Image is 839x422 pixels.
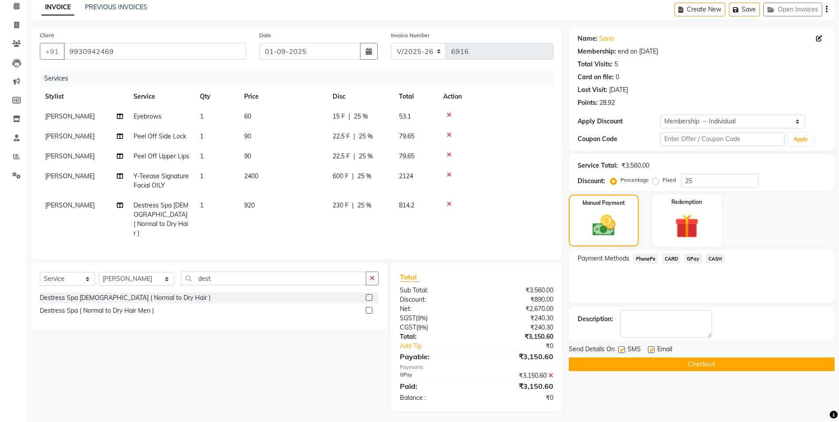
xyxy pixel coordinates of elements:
input: Search by Name/Mobile/Email/Code [64,43,246,60]
span: 25 % [359,132,373,141]
span: Y-Teease Signature Facial OILY [134,172,189,189]
span: | [352,172,354,181]
label: Client [40,31,54,39]
span: 25 % [357,172,372,181]
th: Total [394,87,438,107]
span: [PERSON_NAME] [45,201,95,209]
span: PhonePe [633,253,658,264]
span: Peel Off Side Lock [134,132,186,140]
span: 60 [244,112,251,120]
span: 79.65 [399,132,414,140]
span: 15 F [333,112,345,121]
div: ₹3,150.60 [477,332,560,341]
div: ₹3,150.60 [477,371,560,380]
span: SGST [400,314,416,322]
span: CASH [706,253,725,264]
span: 2400 [244,172,258,180]
span: [PERSON_NAME] [45,132,95,140]
div: Discount: [393,295,477,304]
div: Total Visits: [578,60,613,69]
div: ₹890.00 [477,295,560,304]
span: 22.5 F [333,132,350,141]
span: 79.65 [399,152,414,160]
label: Redemption [671,198,702,206]
span: Send Details On [569,345,615,356]
span: 1 [200,132,203,140]
span: 600 F [333,172,349,181]
th: Service [128,87,195,107]
button: Apply [788,133,813,146]
div: Description: [578,315,613,324]
label: Manual Payment [582,199,625,207]
span: 22.5 F [333,152,350,161]
div: ₹2,670.00 [477,304,560,314]
span: 9% [418,315,426,322]
img: _cash.svg [585,212,623,239]
div: [DATE] [609,85,628,95]
div: Discount: [578,176,605,186]
div: Coupon Code [578,134,660,144]
span: 1 [200,172,203,180]
span: 1 [200,201,203,209]
div: Destress Spa ( Normal to Dry Hair Men ) [40,306,154,315]
input: Enter Offer / Coupon Code [660,132,784,146]
div: ( ) [393,323,477,332]
div: Service Total: [578,161,618,170]
div: Last Visit: [578,85,607,95]
a: Add Tip [393,341,490,351]
span: [PERSON_NAME] [45,112,95,120]
span: 53.1 [399,112,411,120]
img: _gift.svg [667,211,706,241]
button: Checkout [569,357,835,371]
div: end on [DATE] [618,47,658,56]
div: ₹240.30 [477,314,560,323]
label: Invoice Number [391,31,429,39]
span: Eyebrows [134,112,161,120]
span: 1 [200,112,203,120]
div: ₹0 [477,393,560,403]
span: 1 [200,152,203,160]
div: Payments [400,364,553,371]
span: 25 % [354,112,368,121]
span: 90 [244,132,251,140]
div: Membership: [578,47,616,56]
th: Stylist [40,87,128,107]
div: Destress Spa [DEMOGRAPHIC_DATA] ( Normal to Dry Hair ) [40,293,211,303]
span: 25 % [359,152,373,161]
div: ₹240.30 [477,323,560,332]
div: ₹3,150.60 [477,351,560,362]
a: Sana [599,34,614,43]
span: 90 [244,152,251,160]
div: Sub Total: [393,286,477,295]
span: | [352,201,354,210]
span: Peel Off Upper Lips [134,152,189,160]
th: Qty [195,87,239,107]
span: | [353,152,355,161]
div: 5 [614,60,618,69]
div: 0 [616,73,619,82]
div: Points: [578,98,598,107]
div: 28.92 [599,98,615,107]
button: Save [729,3,760,16]
span: | [353,132,355,141]
th: Price [239,87,327,107]
span: 2124 [399,172,413,180]
label: Date [259,31,271,39]
div: Card on file: [578,73,614,82]
div: Net: [393,304,477,314]
div: Name: [578,34,598,43]
span: | [349,112,350,121]
label: Percentage [621,176,649,184]
input: Search or Scan [181,272,366,285]
span: Total [400,272,420,282]
button: Create New [674,3,725,16]
span: CARD [662,253,681,264]
div: Services [41,70,560,87]
span: Destress Spa [DEMOGRAPHIC_DATA] ( Normal to Dry Hair ) [134,201,188,237]
th: Action [438,87,553,107]
div: ₹3,150.60 [477,381,560,391]
div: Total: [393,332,477,341]
span: [PERSON_NAME] [45,152,95,160]
label: Fixed [663,176,676,184]
div: ₹3,560.00 [621,161,649,170]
